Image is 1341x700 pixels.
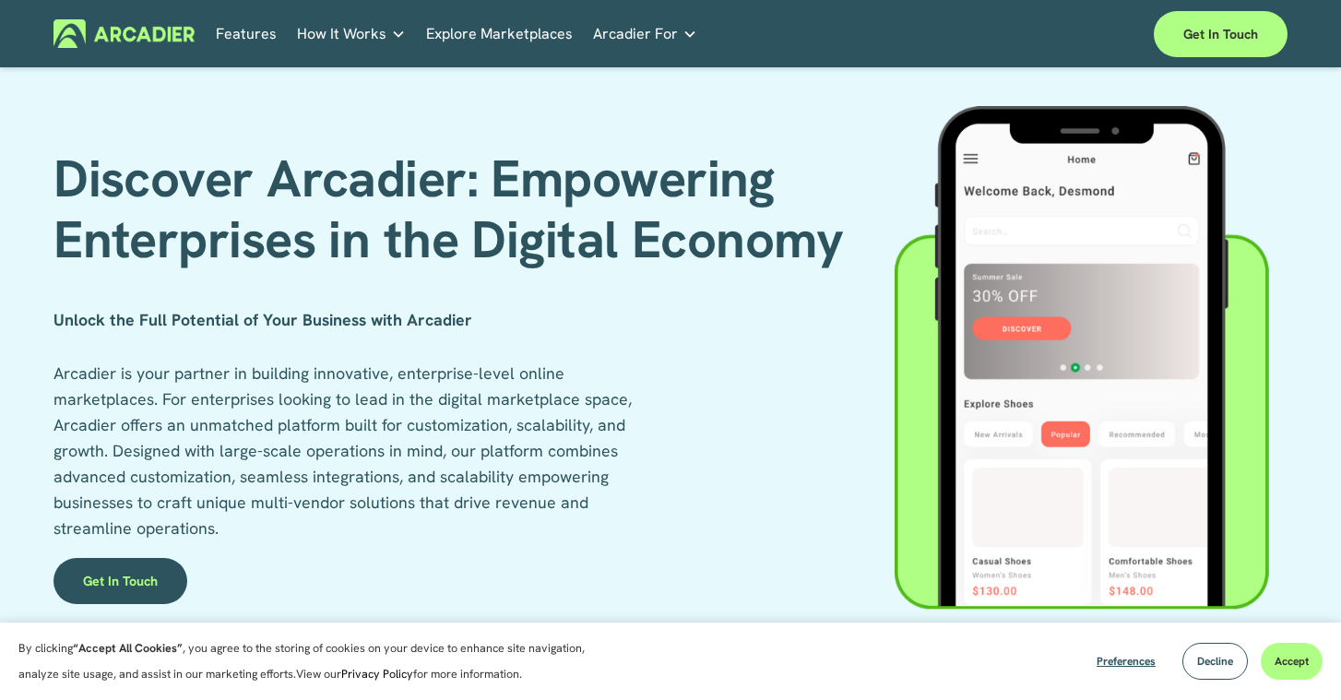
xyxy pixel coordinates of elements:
[1083,643,1169,680] button: Preferences
[1197,654,1233,669] span: Decline
[53,558,187,604] a: Get in touch
[593,19,697,48] a: folder dropdown
[297,19,406,48] a: folder dropdown
[53,148,876,271] h1: Discover Arcadier: Empowering Enterprises in the Digital Economy
[216,19,277,48] a: Features
[18,635,618,687] p: By clicking , you agree to the storing of cookies on your device to enhance site navigation, anal...
[53,361,670,541] p: Arcadier is your partner in building innovative, enterprise-level online marketplaces. For enterp...
[1097,654,1156,669] span: Preferences
[53,309,472,330] strong: Unlock the Full Potential of Your Business with Arcadier
[593,21,678,47] span: Arcadier For
[1154,11,1288,57] a: Get in touch
[1275,654,1309,669] span: Accept
[426,19,573,48] a: Explore Marketplaces
[1182,643,1248,680] button: Decline
[341,666,413,682] a: Privacy Policy
[1261,643,1323,680] button: Accept
[53,19,195,48] img: Arcadier
[73,640,183,656] strong: “Accept All Cookies”
[297,21,386,47] span: How It Works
